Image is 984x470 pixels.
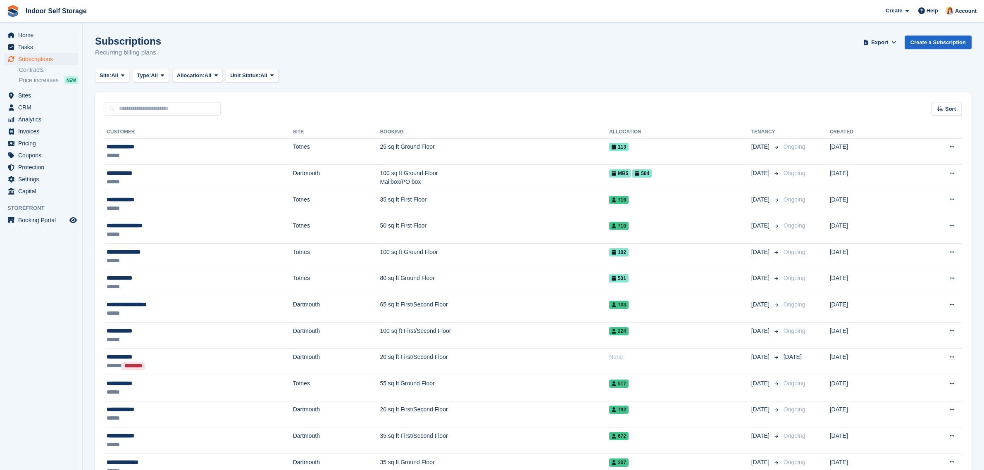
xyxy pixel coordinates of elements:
span: Allocation: [177,71,205,80]
span: Price increases [19,76,59,84]
a: menu [4,126,78,137]
td: [DATE] [830,191,906,217]
th: Customer [105,126,293,139]
img: stora-icon-8386f47178a22dfd0bd8f6a31ec36ba5ce8667c1dd55bd0f319d3a0aa187defe.svg [7,5,19,17]
span: Ongoing [784,328,805,334]
span: All [205,71,212,80]
span: Account [955,7,977,15]
td: 100 sq ft First/Second Floor [380,322,609,349]
span: Ongoing [784,196,805,203]
button: Export [862,36,898,49]
button: Type: All [133,69,169,83]
a: menu [4,102,78,113]
button: Allocation: All [172,69,223,83]
th: Allocation [609,126,751,139]
td: Totnes [293,375,380,401]
span: [DATE] [751,195,771,204]
a: menu [4,29,78,41]
div: None [609,353,751,361]
span: 102 [609,248,629,256]
td: Dartmouth [293,401,380,427]
span: [DATE] [751,327,771,335]
span: [DATE] [751,379,771,388]
a: menu [4,150,78,161]
span: Unit Status: [230,71,260,80]
a: menu [4,41,78,53]
span: Sites [18,90,68,101]
span: Ongoing [784,249,805,255]
th: Created [830,126,906,139]
span: 703 [609,301,629,309]
span: Booking Portal [18,214,68,226]
a: menu [4,53,78,65]
a: menu [4,161,78,173]
span: Invoices [18,126,68,137]
span: CRM [18,102,68,113]
td: 50 sq ft First Floor [380,217,609,244]
span: All [260,71,267,80]
td: 35 sq ft First/Second Floor [380,427,609,454]
span: 517 [609,380,629,388]
span: Ongoing [784,275,805,281]
span: Ongoing [784,170,805,176]
span: Ongoing [784,222,805,229]
span: [DATE] [751,353,771,361]
div: NEW [64,76,78,84]
a: menu [4,114,78,125]
span: All [151,71,158,80]
td: [DATE] [830,349,906,375]
td: Totnes [293,270,380,296]
span: [DATE] [784,354,802,360]
span: Settings [18,173,68,185]
span: [DATE] [751,458,771,467]
a: menu [4,185,78,197]
span: Capital [18,185,68,197]
a: menu [4,173,78,185]
td: 55 sq ft Ground Floor [380,375,609,401]
span: Analytics [18,114,68,125]
span: Storefront [7,204,82,212]
td: Dartmouth [293,165,380,191]
span: Pricing [18,138,68,149]
span: [DATE] [751,221,771,230]
td: 100 sq ft Ground Floor Mailbox/PO box [380,165,609,191]
span: 504 [632,169,652,178]
span: [DATE] [751,142,771,151]
a: Price increases NEW [19,76,78,85]
span: Ongoing [784,406,805,413]
h1: Subscriptions [95,36,161,47]
th: Site [293,126,380,139]
span: [DATE] [751,432,771,440]
span: 792 [609,406,629,414]
span: Subscriptions [18,53,68,65]
td: 25 sq ft Ground Floor [380,138,609,165]
td: Dartmouth [293,322,380,349]
a: menu [4,138,78,149]
span: Help [927,7,938,15]
img: Joanne Smith [946,7,954,15]
td: 80 sq ft Ground Floor [380,270,609,296]
span: Create [886,7,902,15]
span: Home [18,29,68,41]
td: [DATE] [830,375,906,401]
a: menu [4,90,78,101]
span: 224 [609,327,629,335]
td: [DATE] [830,322,906,349]
span: [DATE] [751,274,771,282]
td: 35 sq ft First Floor [380,191,609,217]
span: Ongoing [784,301,805,308]
span: Sort [945,105,956,113]
td: 20 sq ft First/Second Floor [380,401,609,427]
span: Site: [100,71,111,80]
span: [DATE] [751,169,771,178]
a: Contracts [19,66,78,74]
td: [DATE] [830,138,906,165]
span: Ongoing [784,432,805,439]
span: 113 [609,143,629,151]
td: 65 sq ft First/Second Floor [380,296,609,323]
td: Totnes [293,217,380,244]
td: Dartmouth [293,427,380,454]
span: Ongoing [784,380,805,387]
td: 100 sq ft Ground Floor [380,244,609,270]
span: Ongoing [784,143,805,150]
